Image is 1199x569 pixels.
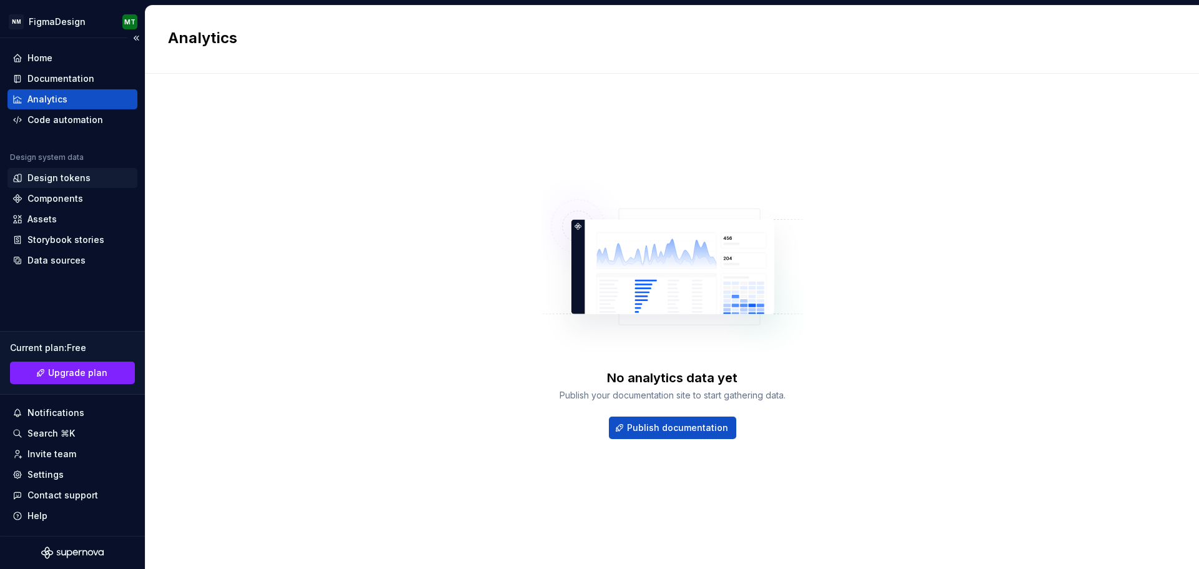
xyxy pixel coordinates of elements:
span: Upgrade plan [48,367,107,379]
div: Analytics [27,93,67,106]
div: Home [27,52,52,64]
div: Design system data [10,152,84,162]
button: Notifications [7,403,137,423]
button: Publish documentation [609,417,736,439]
div: Storybook stories [27,234,104,246]
div: Data sources [27,254,86,267]
div: MT [124,17,136,27]
button: NMFigmaDesignMT [2,8,142,35]
h2: Analytics [168,28,1162,48]
div: Contact support [27,489,98,502]
a: Code automation [7,110,137,130]
div: NM [9,14,24,29]
button: Collapse sidebar [127,29,145,47]
svg: Supernova Logo [41,547,104,559]
button: Search ⌘K [7,423,137,443]
div: Publish your documentation site to start gathering data. [560,389,786,402]
div: Design tokens [27,172,91,184]
div: Invite team [27,448,76,460]
button: Contact support [7,485,137,505]
a: Invite team [7,444,137,464]
a: Storybook stories [7,230,137,250]
div: Current plan : Free [10,342,135,354]
div: Documentation [27,72,94,85]
div: Settings [27,468,64,481]
button: Help [7,506,137,526]
div: FigmaDesign [29,16,86,28]
a: Components [7,189,137,209]
span: Publish documentation [627,422,728,434]
div: Components [27,192,83,205]
a: Home [7,48,137,68]
a: Data sources [7,250,137,270]
div: Search ⌘K [27,427,75,440]
a: Analytics [7,89,137,109]
div: Assets [27,213,57,225]
a: Design tokens [7,168,137,188]
a: Upgrade plan [10,362,135,384]
a: Documentation [7,69,137,89]
a: Settings [7,465,137,485]
a: Assets [7,209,137,229]
div: Code automation [27,114,103,126]
div: Help [27,510,47,522]
div: No analytics data yet [607,369,738,387]
div: Notifications [27,407,84,419]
